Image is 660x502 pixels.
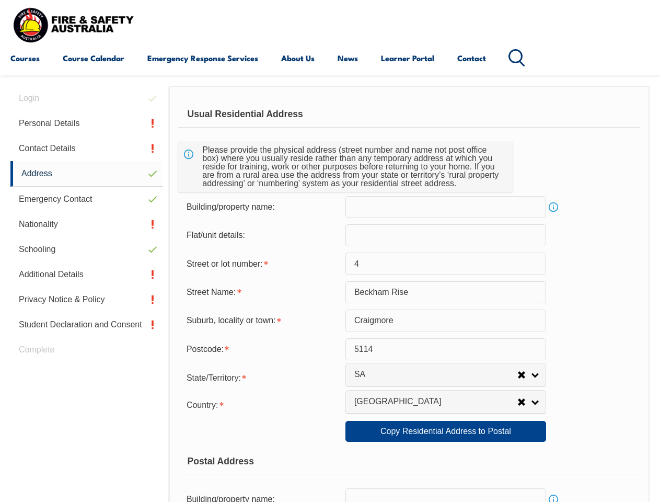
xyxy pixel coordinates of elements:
a: Contact Details [10,136,163,161]
span: SA [354,369,517,380]
a: Course Calendar [63,45,124,71]
div: Postcode is required. [178,339,345,359]
a: Courses [10,45,40,71]
a: Copy Residential Address to Postal [345,421,546,442]
a: Emergency Response Services [147,45,258,71]
a: Address [10,161,163,187]
a: Schooling [10,237,163,262]
a: Info [546,200,561,214]
div: State/Territory is required. [178,367,345,387]
div: Street or lot number is required. [178,254,345,273]
div: Please provide the physical address (street number and name not post office box) where you usuall... [198,142,504,192]
div: Country is required. [178,394,345,415]
div: Street Name is required. [178,282,345,302]
div: Usual Residential Address [178,101,640,128]
a: Nationality [10,212,163,237]
a: About Us [281,45,315,71]
a: Contact [457,45,486,71]
div: Suburb, locality or town is required. [178,311,345,330]
a: Personal Details [10,111,163,136]
a: Student Declaration and Consent [10,312,163,337]
div: Flat/unit details: [178,225,345,245]
span: Country: [187,401,218,409]
a: Emergency Contact [10,187,163,212]
a: News [338,45,358,71]
div: Postal Address [178,448,640,474]
a: Learner Portal [381,45,434,71]
a: Privacy Notice & Policy [10,287,163,312]
a: Additional Details [10,262,163,287]
span: [GEOGRAPHIC_DATA] [354,396,517,407]
div: Building/property name: [178,197,345,217]
span: State/Territory: [187,373,241,382]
